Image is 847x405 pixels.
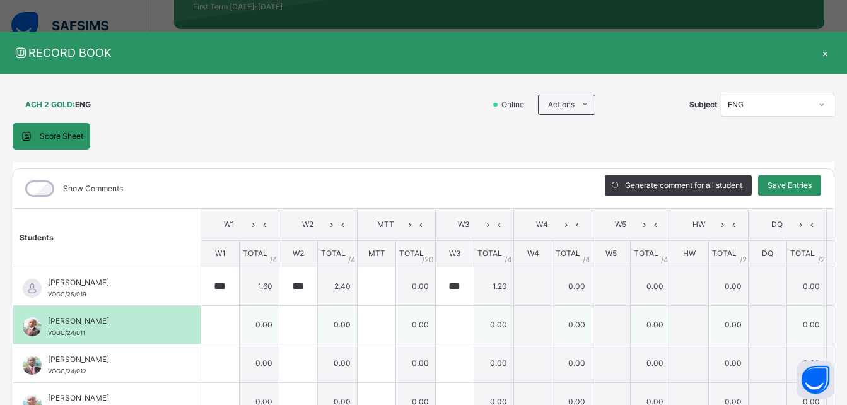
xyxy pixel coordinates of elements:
[48,329,85,336] span: VOGC/24/011
[474,267,514,305] td: 1.20
[477,249,502,258] span: TOTAL
[368,249,385,258] span: MTT
[240,344,279,382] td: 0.00
[23,279,42,298] img: default.svg
[40,131,83,142] span: Score Sheet
[683,249,696,258] span: HW
[20,233,54,242] span: Students
[293,249,304,258] span: W2
[740,254,747,266] span: / 2
[211,219,248,230] span: W1
[583,254,590,266] span: / 4
[13,44,815,61] span: RECORD BOOK
[63,183,123,194] label: Show Comments
[270,254,277,266] span: / 4
[709,267,749,305] td: 0.00
[523,219,561,230] span: W4
[661,254,669,266] span: / 4
[797,361,834,399] button: Open asap
[318,267,358,305] td: 2.40
[396,267,436,305] td: 0.00
[527,249,539,258] span: W4
[25,99,75,110] span: ACH 2 GOLD :
[215,249,226,258] span: W1
[500,99,532,110] span: Online
[23,317,42,336] img: VOGC_24_011.png
[240,267,279,305] td: 1.60
[728,99,811,110] div: ENG
[318,305,358,344] td: 0.00
[631,344,670,382] td: 0.00
[787,305,827,344] td: 0.00
[552,305,592,344] td: 0.00
[48,354,172,365] span: [PERSON_NAME]
[399,249,424,258] span: TOTAL
[605,249,617,258] span: W5
[787,267,827,305] td: 0.00
[712,249,737,258] span: TOTAL
[48,368,86,375] span: VOGC/24/012
[631,305,670,344] td: 0.00
[505,254,512,266] span: / 4
[602,219,639,230] span: W5
[758,219,795,230] span: DQ
[790,249,815,258] span: TOTAL
[787,344,827,382] td: 0.00
[762,249,773,258] span: DQ
[396,344,436,382] td: 0.00
[243,249,267,258] span: TOTAL
[289,219,326,230] span: W2
[348,254,356,266] span: / 4
[818,254,825,266] span: / 2
[631,267,670,305] td: 0.00
[48,315,172,327] span: [PERSON_NAME]
[48,291,86,298] span: VOGC/25/019
[422,254,434,266] span: / 20
[556,249,580,258] span: TOTAL
[625,180,742,191] span: Generate comment for all student
[474,305,514,344] td: 0.00
[367,219,404,230] span: MTT
[449,249,461,258] span: W3
[634,249,658,258] span: TOTAL
[75,99,91,110] span: ENG
[815,44,834,61] div: ×
[240,305,279,344] td: 0.00
[709,305,749,344] td: 0.00
[396,305,436,344] td: 0.00
[48,392,172,404] span: [PERSON_NAME]
[552,267,592,305] td: 0.00
[48,277,172,288] span: [PERSON_NAME]
[552,344,592,382] td: 0.00
[318,344,358,382] td: 0.00
[548,99,575,110] span: Actions
[768,180,812,191] span: Save Entries
[474,344,514,382] td: 0.00
[689,99,718,110] span: Subject
[445,219,482,230] span: W3
[321,249,346,258] span: TOTAL
[23,356,42,375] img: VOGC_24_012.png
[709,344,749,382] td: 0.00
[680,219,717,230] span: HW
